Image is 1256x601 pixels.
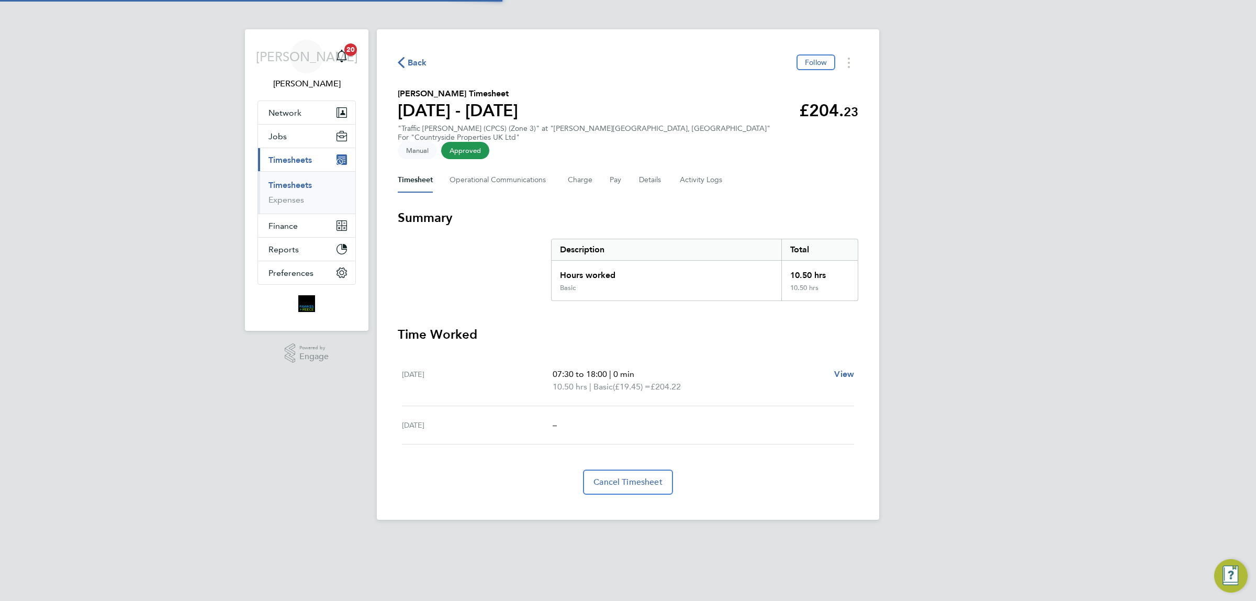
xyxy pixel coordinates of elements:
a: [PERSON_NAME][PERSON_NAME] [257,40,356,90]
span: Reports [268,244,299,254]
h2: [PERSON_NAME] Timesheet [398,87,518,100]
button: Preferences [258,261,355,284]
img: bromak-logo-retina.png [298,295,315,312]
span: This timesheet was manually created. [398,142,437,159]
div: Basic [560,284,576,292]
span: Timesheets [268,155,312,165]
button: Back [398,56,427,69]
div: Description [552,239,781,260]
h1: [DATE] - [DATE] [398,100,518,121]
div: Hours worked [552,261,781,284]
div: 10.50 hrs [781,284,858,300]
span: Finance [268,221,298,231]
h3: Time Worked [398,326,858,343]
div: [DATE] [402,368,553,393]
div: [DATE] [402,419,553,431]
button: Operational Communications [450,168,551,193]
button: Details [639,168,663,193]
span: Follow [805,58,827,67]
button: Timesheets Menu [839,54,858,71]
button: Cancel Timesheet [583,470,673,495]
div: For "Countryside Properties UK Ltd" [398,133,770,142]
button: Network [258,101,355,124]
a: Expenses [268,195,304,205]
a: Timesheets [268,180,312,190]
span: Powered by [299,343,329,352]
button: Activity Logs [680,168,724,193]
span: Cancel Timesheet [593,477,663,487]
span: Basic [593,381,613,393]
div: Timesheets [258,171,355,214]
div: Total [781,239,858,260]
span: | [589,382,591,392]
button: Jobs [258,125,355,148]
span: Jobs [268,131,287,141]
span: | [609,369,611,379]
span: View [834,369,854,379]
span: Network [268,108,301,118]
a: Go to home page [257,295,356,312]
span: £204.22 [651,382,681,392]
span: 07:30 to 18:00 [553,369,607,379]
button: Reports [258,238,355,261]
button: Timesheets [258,148,355,171]
span: 20 [344,43,357,56]
span: (£19.45) = [613,382,651,392]
span: [PERSON_NAME] [256,50,358,63]
span: Jordan Alaezihe [257,77,356,90]
a: 20 [331,40,352,73]
button: Engage Resource Center [1214,559,1248,593]
section: Timesheet [398,209,858,495]
a: Powered byEngage [285,343,329,363]
span: Back [408,57,427,69]
h3: Summary [398,209,858,226]
span: 0 min [613,369,634,379]
button: Pay [610,168,622,193]
span: This timesheet has been approved. [441,142,489,159]
nav: Main navigation [245,29,368,331]
app-decimal: £204. [799,101,858,120]
span: – [553,420,557,430]
div: Summary [551,239,858,301]
span: 23 [844,104,858,119]
button: Follow [797,54,835,70]
div: 10.50 hrs [781,261,858,284]
div: "Traffic [PERSON_NAME] (CPCS) (Zone 3)" at "[PERSON_NAME][GEOGRAPHIC_DATA], [GEOGRAPHIC_DATA]" [398,124,770,142]
button: Timesheet [398,168,433,193]
button: Charge [568,168,593,193]
span: Preferences [268,268,313,278]
span: 10.50 hrs [553,382,587,392]
button: Finance [258,214,355,237]
span: Engage [299,352,329,361]
a: View [834,368,854,381]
